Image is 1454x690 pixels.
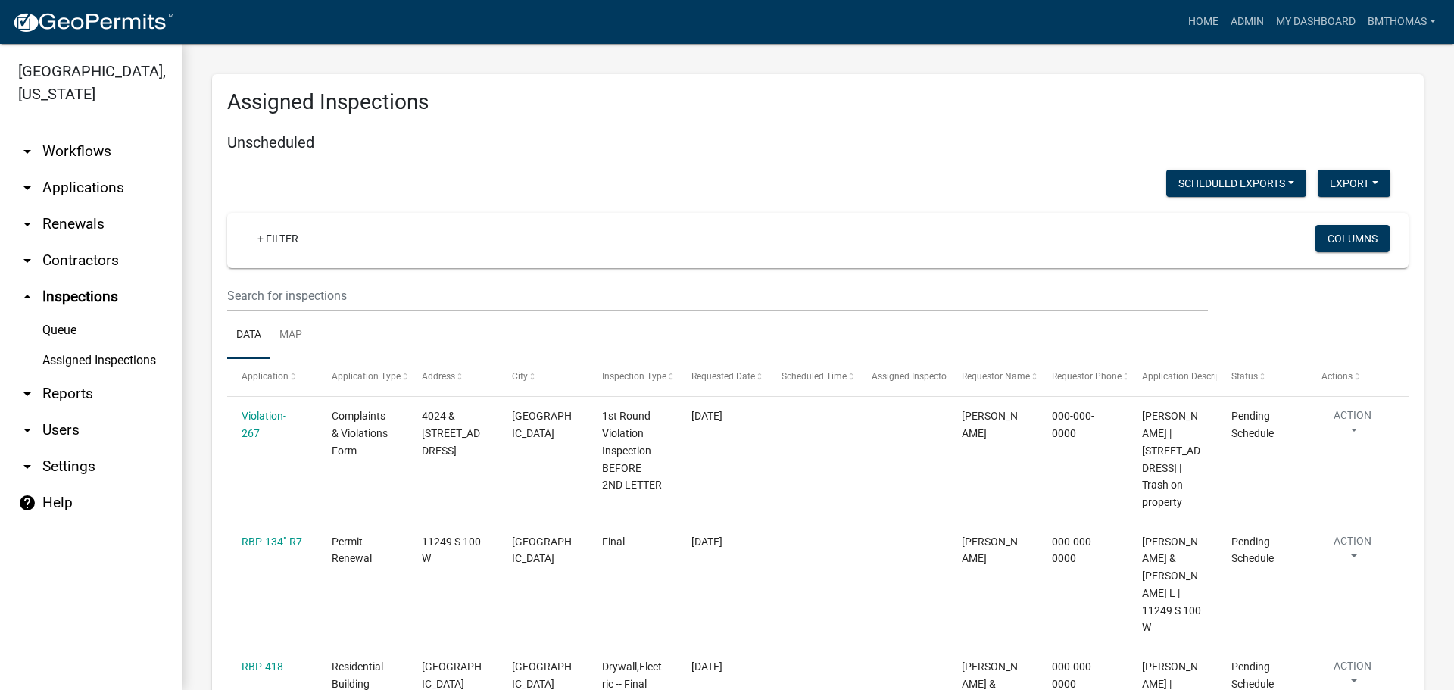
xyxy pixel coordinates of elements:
[18,288,36,306] i: arrow_drop_up
[227,89,1409,115] h3: Assigned Inspections
[1142,371,1237,382] span: Application Description
[227,311,270,360] a: Data
[1315,225,1390,252] button: Columns
[962,410,1018,439] span: Megan Mongosa
[332,535,372,565] span: Permit Renewal
[962,535,1018,565] span: Corey
[962,371,1030,382] span: Requestor Name
[1225,8,1270,36] a: Admin
[1321,371,1353,382] span: Actions
[422,410,480,457] span: 4024 & 4032 N WATER ST
[1052,535,1094,565] span: 000-000-0000
[691,535,722,548] span: 06/17/2025
[1052,410,1094,439] span: 000-000-0000
[512,660,572,690] span: PERU
[512,371,528,382] span: City
[18,215,36,233] i: arrow_drop_down
[691,410,722,422] span: 11/27/2023
[1231,371,1258,382] span: Status
[1321,533,1384,571] button: Action
[1362,8,1442,36] a: bmthomas
[512,410,572,439] span: MEXICO
[18,251,36,270] i: arrow_drop_down
[1182,8,1225,36] a: Home
[227,359,317,395] datatable-header-cell: Application
[691,660,722,673] span: 08/28/2025
[1231,535,1274,565] span: Pending Schedule
[407,359,498,395] datatable-header-cell: Address
[332,410,388,457] span: Complaints & Violations Form
[1231,660,1274,690] span: Pending Schedule
[1166,170,1306,197] button: Scheduled Exports
[602,371,666,382] span: Inspection Type
[872,371,950,382] span: Assigned Inspector
[691,371,755,382] span: Requested Date
[1231,410,1274,439] span: Pending Schedule
[947,359,1037,395] datatable-header-cell: Requestor Name
[227,133,1409,151] h5: Unscheduled
[1142,410,1200,508] span: Cooper, Jerry L Sr | 4024 & 4032 N WATER ST | Trash on property
[1307,359,1397,395] datatable-header-cell: Actions
[18,457,36,476] i: arrow_drop_down
[1127,359,1217,395] datatable-header-cell: Application Description
[587,359,677,395] datatable-header-cell: Inspection Type
[242,535,302,548] a: RBP-134"-R7
[1270,8,1362,36] a: My Dashboard
[332,371,401,382] span: Application Type
[317,359,407,395] datatable-header-cell: Application Type
[1318,170,1390,197] button: Export
[1142,535,1201,634] span: KEITH, JOHN D & JONI L | 11249 S 100 W
[245,225,310,252] a: + Filter
[18,179,36,197] i: arrow_drop_down
[242,371,289,382] span: Application
[1217,359,1307,395] datatable-header-cell: Status
[1052,371,1122,382] span: Requestor Phone
[512,535,572,565] span: Bunker Hill
[767,359,857,395] datatable-header-cell: Scheduled Time
[782,371,847,382] span: Scheduled Time
[18,142,36,161] i: arrow_drop_down
[602,410,662,491] span: 1st Round Violation Inspection BEFORE 2ND LETTER
[1052,660,1094,690] span: 000-000-0000
[1037,359,1128,395] datatable-header-cell: Requestor Phone
[602,535,625,548] span: Final
[242,660,283,673] a: RBP-418
[857,359,947,395] datatable-header-cell: Assigned Inspector
[242,410,286,439] a: Violation-267
[422,371,455,382] span: Address
[1321,407,1384,445] button: Action
[18,494,36,512] i: help
[422,535,481,565] span: 11249 S 100 W
[227,280,1208,311] input: Search for inspections
[270,311,311,360] a: Map
[18,385,36,403] i: arrow_drop_down
[498,359,588,395] datatable-header-cell: City
[677,359,767,395] datatable-header-cell: Requested Date
[18,421,36,439] i: arrow_drop_down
